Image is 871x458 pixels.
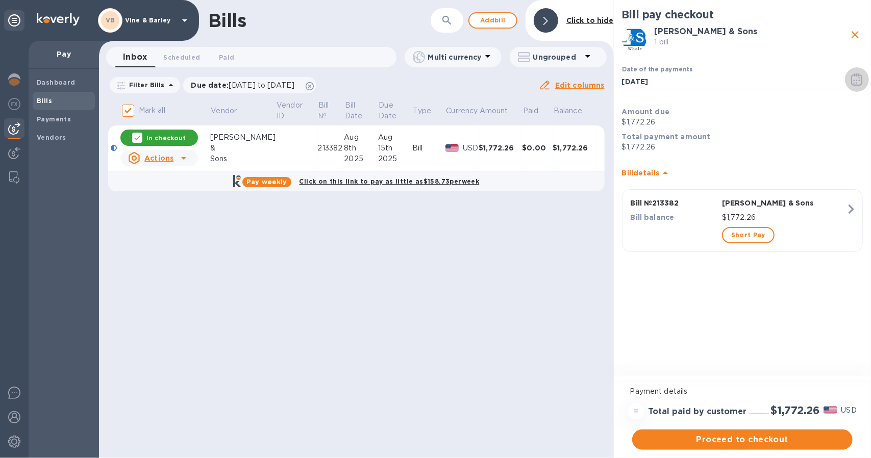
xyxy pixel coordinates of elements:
[412,143,445,154] div: Bill
[378,143,412,154] div: 15th
[446,106,478,116] p: Currency
[139,105,165,116] p: Mark all
[37,13,80,26] img: Logo
[480,106,508,116] p: Amount
[631,212,718,222] p: Bill balance
[211,106,250,116] span: Vendor
[277,100,304,121] p: Vendor ID
[640,434,844,446] span: Proceed to checkout
[479,143,522,153] div: $1,772.26
[4,10,24,31] div: Unpin categories
[722,227,775,243] button: Short Pay
[8,98,20,110] img: Foreign exchange
[318,100,343,121] span: Bill №
[554,106,582,116] p: Balance
[37,115,71,123] b: Payments
[163,52,200,63] span: Scheduled
[555,81,605,89] u: Edit columns
[841,405,857,416] p: USD
[622,157,863,189] div: Billdetails
[345,100,377,121] span: Bill Date
[413,106,445,116] span: Type
[468,12,517,29] button: Addbill
[106,16,115,24] b: VB
[628,403,644,419] div: =
[300,177,480,185] b: Click on this link to pay as little as $158.73 per week
[208,10,246,31] h1: Bills
[622,108,670,116] b: Amount due
[318,100,330,121] p: Bill №
[379,100,411,121] span: Due Date
[37,49,91,59] p: Pay
[722,212,846,223] p: $1,772.26
[445,144,459,151] img: USD
[463,143,479,154] p: USD
[622,169,659,177] b: Bill details
[210,132,276,143] div: [PERSON_NAME]
[523,106,552,116] span: Paid
[378,154,412,164] div: 2025
[622,117,863,128] p: $1,772.26
[632,429,853,450] button: Proceed to checkout
[344,132,378,143] div: Aug
[378,132,412,143] div: Aug
[345,100,364,121] p: Bill Date
[553,143,596,153] div: $1,772.26
[277,100,317,121] span: Vendor ID
[146,134,186,142] p: In checkout
[566,16,614,24] b: Click to hide
[480,106,521,116] span: Amount
[622,142,863,152] p: $1,772.26
[649,407,747,417] h3: Total paid by customer
[210,143,276,154] div: &
[622,8,863,21] h2: Bill pay checkout
[379,100,398,121] p: Due Date
[123,50,147,64] span: Inbox
[722,198,846,208] p: [PERSON_NAME] & Sons
[630,386,855,397] p: Payment details
[622,189,863,252] button: Bill №213382[PERSON_NAME] & SonsBill balance$1,772.26Short Pay
[655,37,848,47] p: 1 bill
[144,154,173,162] u: Actions
[848,27,863,42] button: close
[211,106,237,116] p: Vendor
[478,14,508,27] span: Add bill
[554,106,595,116] span: Balance
[522,143,553,153] div: $0.00
[731,229,765,241] span: Short Pay
[246,178,287,186] b: Pay weekly
[37,79,76,86] b: Dashboard
[219,52,234,63] span: Paid
[622,133,711,141] b: Total payment amount
[344,154,378,164] div: 2025
[655,27,758,36] b: [PERSON_NAME] & Sons
[229,81,294,89] span: [DATE] to [DATE]
[191,80,300,90] p: Due date :
[413,106,432,116] p: Type
[125,17,176,24] p: Vine & Barley
[37,97,52,105] b: Bills
[771,404,819,417] h2: $1,772.26
[344,143,378,154] div: 8th
[125,81,165,89] p: Filter Bills
[210,154,276,164] div: Sons
[631,198,718,208] p: Bill № 213382
[183,77,317,93] div: Due date:[DATE] to [DATE]
[622,67,692,73] label: Date of the payments
[533,52,582,62] p: Ungrouped
[318,143,344,154] div: 213382
[523,106,539,116] p: Paid
[37,134,66,141] b: Vendors
[824,406,837,414] img: USD
[428,52,482,62] p: Multi currency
